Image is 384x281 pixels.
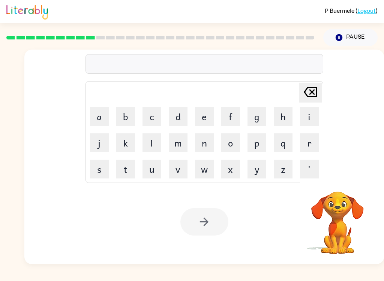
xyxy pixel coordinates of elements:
button: o [221,133,240,152]
button: h [274,107,292,126]
button: s [90,160,109,178]
button: m [169,133,187,152]
button: f [221,107,240,126]
span: P Buermele [325,7,355,14]
button: a [90,107,109,126]
button: j [90,133,109,152]
button: t [116,160,135,178]
button: v [169,160,187,178]
button: l [142,133,161,152]
button: i [300,107,319,126]
button: Pause [323,29,378,46]
button: ' [300,160,319,178]
button: r [300,133,319,152]
button: g [247,107,266,126]
div: ( ) [325,7,378,14]
button: c [142,107,161,126]
button: x [221,160,240,178]
button: p [247,133,266,152]
button: n [195,133,214,152]
button: e [195,107,214,126]
button: y [247,160,266,178]
button: q [274,133,292,152]
button: k [116,133,135,152]
a: Logout [357,7,376,14]
button: d [169,107,187,126]
button: z [274,160,292,178]
video: Your browser must support playing .mp4 files to use Literably. Please try using another browser. [300,180,375,255]
button: b [116,107,135,126]
img: Literably [6,3,48,20]
button: u [142,160,161,178]
button: w [195,160,214,178]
